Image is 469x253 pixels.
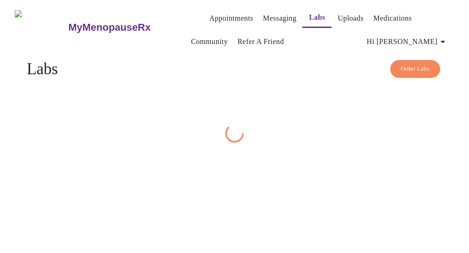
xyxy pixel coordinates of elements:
a: Uploads [338,12,364,25]
a: Appointments [209,12,253,25]
button: Refer a Friend [234,33,288,51]
span: Order Labs [401,64,430,74]
button: Community [187,33,232,51]
a: Medications [373,12,412,25]
a: Refer a Friend [237,35,284,48]
button: Uploads [334,9,367,27]
h4: Labs [27,60,442,78]
a: Community [191,35,228,48]
a: Labs [309,11,326,24]
a: Messaging [263,12,296,25]
h3: MyMenopauseRx [68,22,151,33]
a: MyMenopauseRx [67,11,187,44]
img: MyMenopauseRx Logo [15,10,67,44]
button: Hi [PERSON_NAME] [363,33,452,51]
button: Labs [302,8,332,28]
button: Appointments [206,9,257,27]
span: Hi [PERSON_NAME] [367,35,448,48]
button: Order Labs [390,60,440,78]
button: Medications [370,9,415,27]
button: Messaging [259,9,300,27]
